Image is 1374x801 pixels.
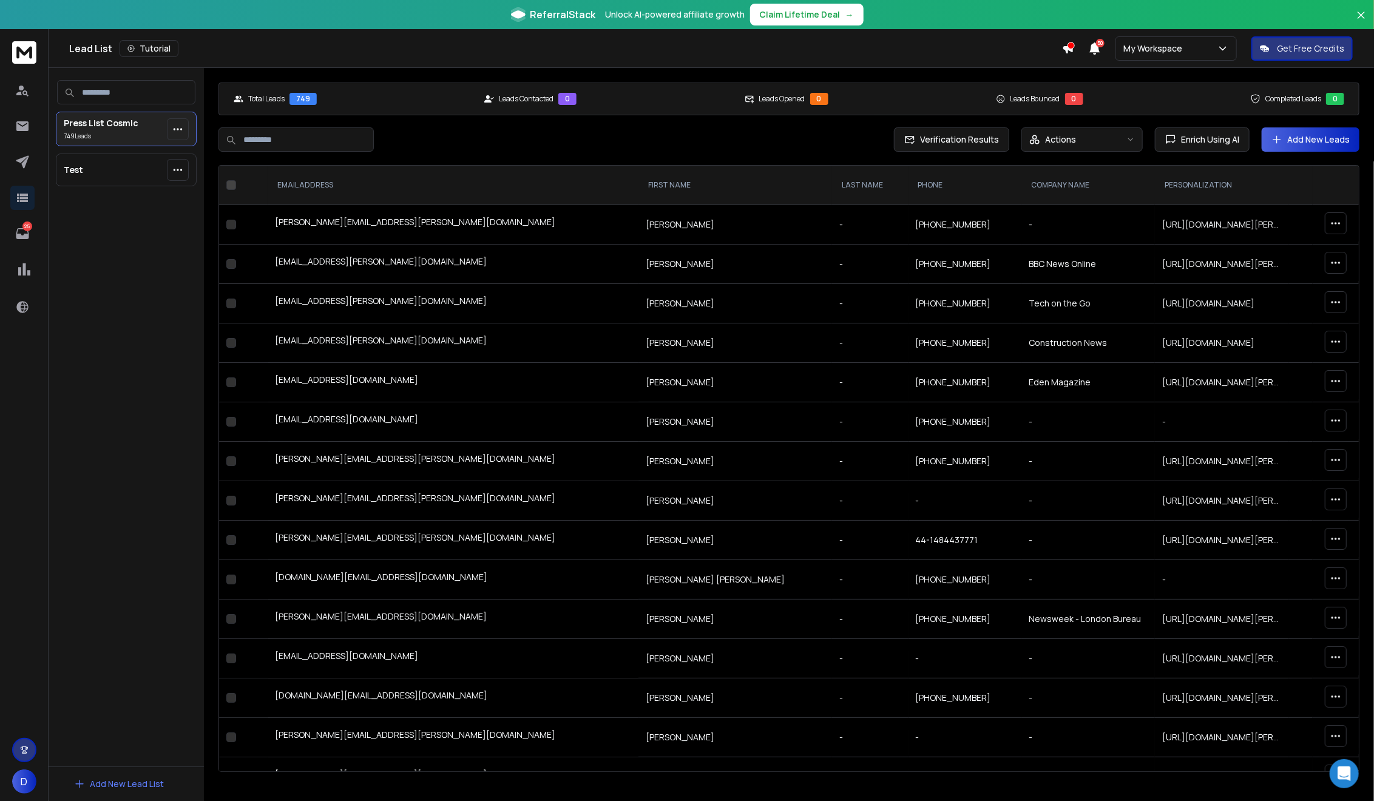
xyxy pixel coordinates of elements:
div: [PERSON_NAME][EMAIL_ADDRESS][PERSON_NAME][DOMAIN_NAME] [275,492,631,509]
td: [URL][DOMAIN_NAME][PERSON_NAME] [1155,442,1288,481]
div: [PERSON_NAME][EMAIL_ADDRESS][PERSON_NAME][DOMAIN_NAME] [275,532,631,549]
button: Get Free Credits [1251,36,1353,61]
td: [PERSON_NAME] [638,363,831,402]
td: - [832,481,909,521]
div: [EMAIL_ADDRESS][PERSON_NAME][DOMAIN_NAME] [275,334,631,351]
th: personalization [1155,166,1288,205]
td: - [1021,402,1155,442]
button: Add New Lead List [64,772,174,796]
td: - [832,600,909,639]
td: [PERSON_NAME] [PERSON_NAME] [638,560,831,600]
p: Total Leads [248,94,285,104]
td: - [832,521,909,560]
td: [URL][DOMAIN_NAME][PERSON_NAME] [1155,245,1288,284]
div: [EMAIL_ADDRESS][PERSON_NAME][DOMAIN_NAME] [275,295,631,312]
td: [URL][DOMAIN_NAME][PERSON_NAME] [1155,639,1288,678]
td: [PHONE_NUMBER] [909,363,1021,402]
td: - [832,757,909,797]
td: [PHONE_NUMBER] [909,205,1021,245]
td: - [832,205,909,245]
td: - [832,402,909,442]
td: - [909,481,1021,521]
td: 44-1484437771 [909,521,1021,560]
td: [PHONE_NUMBER] [909,560,1021,600]
td: [PHONE_NUMBER] [909,245,1021,284]
th: LAST NAME [832,166,909,205]
td: [PHONE_NUMBER] [909,678,1021,718]
td: - [1155,402,1288,442]
td: [PERSON_NAME] [638,245,831,284]
span: Enrich Using AI [1176,133,1239,146]
td: - [909,718,1021,757]
button: Enrich Using AI [1155,127,1250,152]
td: [PERSON_NAME] [638,718,831,757]
td: [PERSON_NAME] [638,639,831,678]
td: [PERSON_NAME] [638,600,831,639]
td: - [1021,442,1155,481]
div: [PERSON_NAME][EMAIL_ADDRESS][PERSON_NAME][DOMAIN_NAME] [275,729,631,746]
td: - [1021,718,1155,757]
td: - [832,560,909,600]
td: [URL][DOMAIN_NAME][PERSON_NAME] [1155,757,1288,797]
button: D [12,769,36,794]
div: [PERSON_NAME][EMAIL_ADDRESS][PERSON_NAME][DOMAIN_NAME] [275,453,631,470]
td: [PERSON_NAME] [638,402,831,442]
td: [URL][DOMAIN_NAME] [1155,284,1288,323]
td: [URL][DOMAIN_NAME][PERSON_NAME] [1155,481,1288,521]
td: - [909,639,1021,678]
td: Eden Magazine [1021,363,1155,402]
td: [PHONE_NUMBER] [909,600,1021,639]
div: Lead List [69,40,1062,57]
td: [URL][DOMAIN_NAME][PERSON_NAME] [1155,521,1288,560]
td: - [832,363,909,402]
td: [PERSON_NAME] [638,757,831,797]
td: [PHONE_NUMBER] [909,442,1021,481]
td: [PERSON_NAME] [638,678,831,718]
td: - [1021,481,1155,521]
div: [PERSON_NAME][EMAIL_ADDRESS][PERSON_NAME][DOMAIN_NAME] [275,216,631,233]
button: Add New Leads [1262,127,1359,152]
div: [PERSON_NAME][EMAIL_ADDRESS][DOMAIN_NAME] [275,768,631,785]
td: Construction News [1021,323,1155,363]
div: [DOMAIN_NAME][EMAIL_ADDRESS][DOMAIN_NAME] [275,689,631,706]
td: BBC News Online [1021,245,1155,284]
td: - [832,323,909,363]
td: - [1021,639,1155,678]
td: [URL][DOMAIN_NAME][PERSON_NAME] [1155,600,1288,639]
td: [PERSON_NAME] [638,205,831,245]
td: [PHONE_NUMBER] [909,402,1021,442]
th: EMAIL ADDRESS [268,166,638,205]
div: 749 [289,93,317,105]
button: Close banner [1353,7,1369,36]
span: 50 [1096,39,1105,47]
p: My Workspace [1123,42,1187,55]
td: [PERSON_NAME] [638,481,831,521]
td: [PERSON_NAME] [638,442,831,481]
div: [EMAIL_ADDRESS][DOMAIN_NAME] [275,650,631,667]
div: 0 [1326,93,1344,105]
p: Leads Bounced [1010,94,1060,104]
div: [PERSON_NAME][EMAIL_ADDRESS][DOMAIN_NAME] [275,610,631,627]
td: [URL][DOMAIN_NAME][PERSON_NAME] [1155,718,1288,757]
button: Claim Lifetime Deal→ [750,4,864,25]
span: → [845,8,854,21]
div: [EMAIL_ADDRESS][PERSON_NAME][DOMAIN_NAME] [275,255,631,272]
p: Completed Leads [1265,94,1321,104]
td: - [1155,560,1288,600]
td: [PHONE_NUMBER] [909,757,1021,797]
a: Add New Leads [1271,133,1350,146]
button: Verification Results [894,127,1009,152]
th: FIRST NAME [638,166,831,205]
a: 25 [10,221,35,246]
th: Company Name [1021,166,1155,205]
span: Verification Results [915,133,999,146]
td: Tech on the Go [1021,284,1155,323]
div: 0 [558,93,577,105]
td: [PHONE_NUMBER] [909,323,1021,363]
td: [URL][DOMAIN_NAME][PERSON_NAME] [1155,678,1288,718]
td: - [832,718,909,757]
td: - [832,245,909,284]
